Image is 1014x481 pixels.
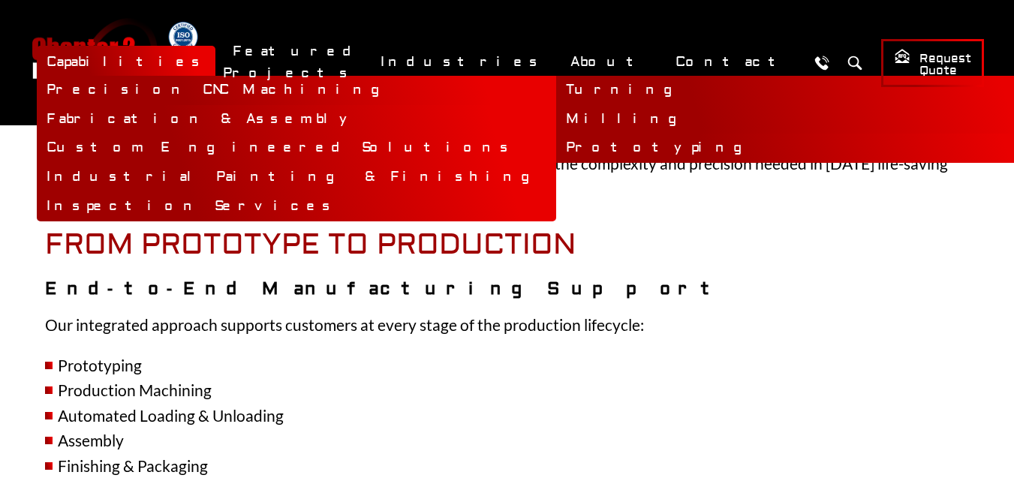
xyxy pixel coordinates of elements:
a: About [561,46,658,78]
span: Request Quote [894,48,971,79]
a: Industrial Painting & Finishing [37,163,556,192]
a: Featured Projects [223,35,363,89]
li: Production Machining [45,377,969,403]
a: Contact [666,46,800,78]
li: Prototyping [45,353,969,378]
a: Industries [371,46,553,78]
a: Call Us [808,49,835,77]
a: Fabrication & Assembly [37,105,556,134]
a: Precision CNC Machining [37,76,556,105]
a: Chapter 2 Incorporated [30,18,158,107]
a: Request Quote [881,39,984,87]
h2: From Prototype to Production [45,228,969,263]
li: Assembly [45,428,969,453]
a: Custom Engineered Solutions [37,134,556,163]
button: Search [841,49,868,77]
li: Automated Loading & Unloading [45,403,969,428]
a: Capabilities [37,46,215,78]
strong: End-to-End Manufacturing Support [45,278,724,299]
li: Finishing & Packaging [45,453,969,479]
p: Our integrated approach supports customers at every stage of the production lifecycle: [45,312,969,338]
a: Inspection Services [37,192,556,221]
